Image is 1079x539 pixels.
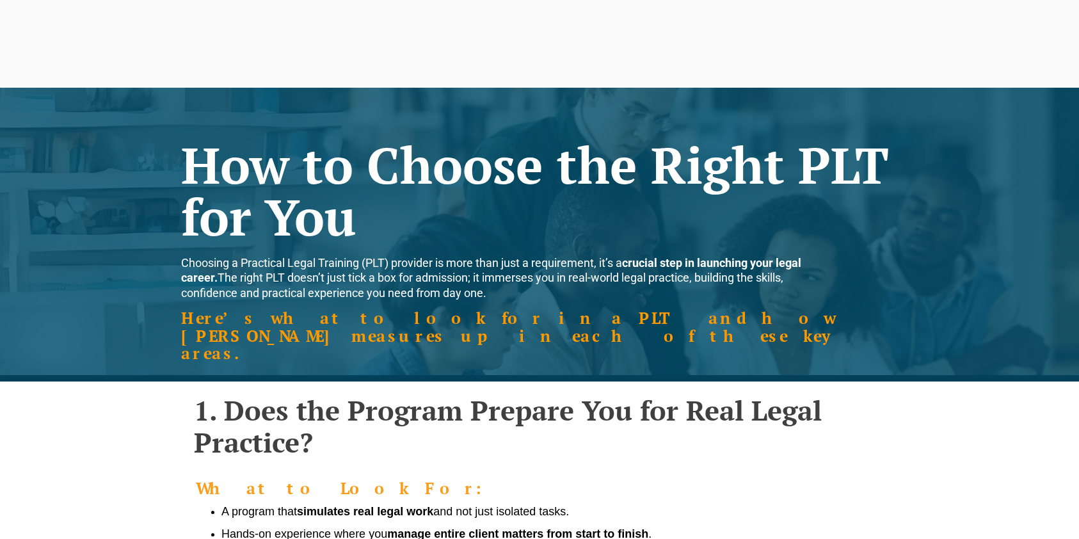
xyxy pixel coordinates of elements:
h1: How to Choose the Right PLT for You [181,139,898,243]
span: and not just isolated tasks. [433,505,569,518]
b: What to Look For: [196,478,502,499]
b: crucial step in launching your legal career. [181,256,801,284]
span: A program that [221,505,297,518]
strong: Here’s what to look for in a PLT and how [PERSON_NAME] measures up in each of these key areas. [181,307,836,364]
b: simulates real legal work [297,505,433,518]
span: The right PLT doesn’t just tick a box for admission; it immerses you in real-world legal practice... [181,256,801,300]
h2: 1. Does the Program Prepare You for Real Legal Practice? [194,394,885,459]
span: Choosing a Practical Legal Training (PLT) provider is more than just a requirement, it’s a [181,256,622,269]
